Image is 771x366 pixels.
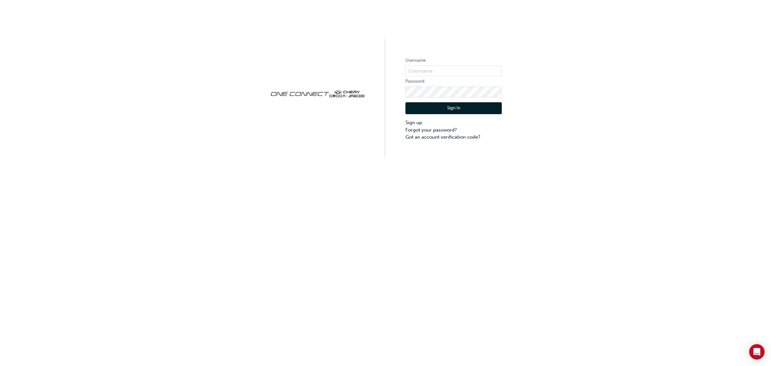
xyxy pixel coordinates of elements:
[405,119,502,126] a: Sign up
[269,85,366,102] img: oneconnect
[405,102,502,114] button: Sign In
[405,133,502,141] a: Got an account verification code?
[405,57,502,64] label: Username
[405,66,502,77] input: Username
[405,78,502,85] label: Password
[405,126,502,134] a: Forgot your password?
[749,344,765,360] div: Open Intercom Messenger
